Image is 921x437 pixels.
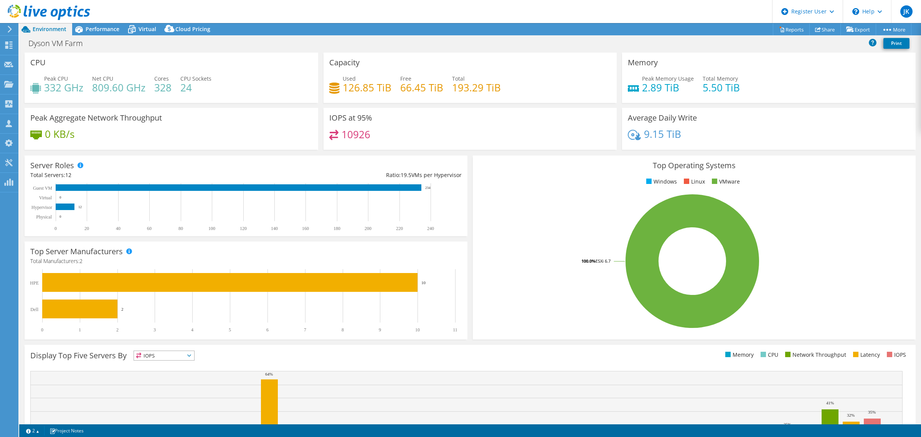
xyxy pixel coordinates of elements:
text: 4 [191,327,193,333]
text: 234 [425,186,431,190]
h4: 2.89 TiB [642,83,694,92]
a: More [876,23,911,35]
span: Net CPU [92,75,113,82]
h3: Capacity [329,58,360,67]
text: 0 [41,327,43,333]
tspan: ESXi 6.7 [596,258,611,264]
h3: Average Daily Write [628,114,697,122]
text: 140 [271,226,278,231]
text: 200 [365,226,371,231]
text: 0 [59,215,61,218]
h4: 0 KB/s [45,130,74,138]
tspan: 100.0% [581,258,596,264]
span: Peak Memory Usage [642,75,694,82]
text: Hypervisor [31,205,52,210]
text: Guest VM [33,185,52,191]
a: Reports [773,23,810,35]
li: CPU [759,351,778,359]
text: 12 [78,205,82,209]
h4: 809.60 GHz [92,83,145,92]
text: 11 [453,327,457,333]
h3: Peak Aggregate Network Throughput [30,114,162,122]
text: 40 [116,226,120,231]
h3: Top Operating Systems [479,161,910,170]
span: CPU Sockets [180,75,211,82]
text: 120 [240,226,247,231]
h4: 193.29 TiB [452,83,501,92]
text: 24% [805,424,812,428]
text: Physical [36,214,52,220]
div: Ratio: VMs per Hypervisor [246,171,462,179]
span: 19.5 [401,171,411,179]
text: Virtual [39,195,52,200]
span: JK [900,5,913,18]
text: 180 [333,226,340,231]
text: 7 [304,327,306,333]
a: Print [883,38,909,49]
text: 25% [784,422,791,427]
h3: Server Roles [30,161,74,170]
h4: 10926 [342,130,370,139]
text: 3 [153,327,156,333]
text: 64% [265,372,273,376]
text: 60 [147,226,152,231]
span: Environment [33,25,66,33]
h4: 24 [180,83,211,92]
div: Total Servers: [30,171,246,179]
h4: 9.15 TiB [644,130,681,138]
span: Cloud Pricing [175,25,210,33]
span: IOPS [134,351,194,360]
li: Linux [682,177,705,186]
span: 2 [79,257,83,265]
text: 1 [79,327,81,333]
span: Total Memory [703,75,738,82]
li: Latency [851,351,880,359]
text: 5 [229,327,231,333]
h4: 332 GHz [44,83,83,92]
text: 100 [208,226,215,231]
h4: 328 [154,83,172,92]
h4: Total Manufacturers: [30,257,462,265]
svg: \n [852,8,859,15]
text: 220 [396,226,403,231]
li: Memory [723,351,754,359]
a: Share [809,23,841,35]
span: Peak CPU [44,75,68,82]
text: 80 [178,226,183,231]
text: 10 [415,327,420,333]
text: HPE [30,280,39,286]
text: Dell [30,307,38,312]
a: Project Notes [44,426,89,435]
text: 6 [266,327,269,333]
text: 41% [826,401,834,405]
h3: Memory [628,58,658,67]
li: VMware [710,177,740,186]
a: Export [840,23,876,35]
text: 240 [427,226,434,231]
h1: Dyson VM Farm [25,39,95,48]
text: 35% [868,410,876,414]
li: Windows [644,177,677,186]
li: Network Throughput [783,351,846,359]
text: 9 [379,327,381,333]
span: Cores [154,75,169,82]
span: Performance [86,25,119,33]
h4: 126.85 TiB [343,83,391,92]
span: Used [343,75,356,82]
span: 12 [65,171,71,179]
text: 32% [847,413,855,417]
h3: CPU [30,58,46,67]
text: 20 [84,226,89,231]
text: 2 [116,327,119,333]
text: 24% [141,424,149,428]
span: Total [452,75,465,82]
text: 10 [421,280,426,285]
text: 0 [54,226,57,231]
h3: Top Server Manufacturers [30,247,123,256]
span: Virtual [139,25,156,33]
h4: 66.45 TiB [400,83,443,92]
text: 8 [342,327,344,333]
li: IOPS [885,351,906,359]
h3: IOPS at 95% [329,114,372,122]
text: 2 [121,307,124,311]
